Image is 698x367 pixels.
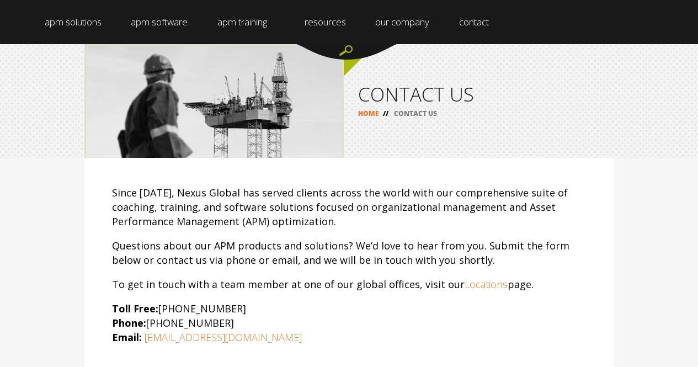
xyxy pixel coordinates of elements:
[112,238,587,267] p: Questions about our APM products and solutions? We’d love to hear from you. Submit the form below...
[112,316,146,329] strong: Phone:
[358,109,379,118] a: HOME
[112,301,587,344] p: [PHONE_NUMBER] [PHONE_NUMBER]
[379,109,392,118] span: //
[112,331,142,344] strong: Email:
[112,185,587,228] p: Since [DATE], Nexus Global has served clients across the world with our comprehensive suite of co...
[358,84,600,104] h1: CONTACT US
[112,302,158,315] strong: Toll Free:
[145,331,302,344] a: [EMAIL_ADDRESS][DOMAIN_NAME]
[465,278,508,291] a: Locations
[112,277,587,291] p: To get in touch with a team member at one of our global offices, visit our page.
